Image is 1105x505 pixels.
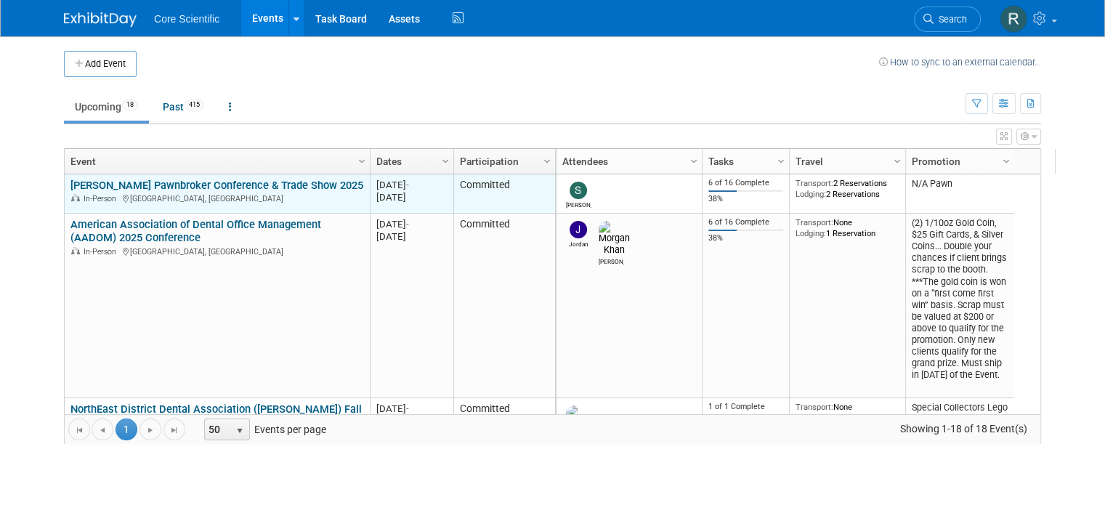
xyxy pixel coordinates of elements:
[440,155,451,167] span: Column Settings
[1000,155,1012,167] span: Column Settings
[453,398,555,447] td: Committed
[570,221,587,238] img: Jordan McCullough
[708,149,780,174] a: Tasks
[406,403,409,414] span: -
[169,424,180,436] span: Go to the last page
[905,398,1014,455] td: Special Collectors Lego Set
[356,155,368,167] span: Column Settings
[71,194,80,201] img: In-Person Event
[562,149,692,174] a: Attendees
[775,155,787,167] span: Column Settings
[453,174,555,214] td: Committed
[688,155,700,167] span: Column Settings
[905,174,1014,214] td: N/A Pawn
[68,419,90,440] a: Go to the first page
[152,93,215,121] a: Past415
[205,419,230,440] span: 50
[891,155,903,167] span: Column Settings
[796,228,826,238] span: Lodging:
[376,218,447,230] div: [DATE]
[1000,5,1027,33] img: Rachel Wolff
[912,149,1005,174] a: Promotion
[406,219,409,230] span: -
[70,245,363,257] div: [GEOGRAPHIC_DATA], [GEOGRAPHIC_DATA]
[154,13,219,25] span: Core Scientific
[64,51,137,77] button: Add Event
[376,191,447,203] div: [DATE]
[796,178,900,199] div: 2 Reservations 2 Reservations
[97,424,108,436] span: Go to the previous page
[796,217,833,227] span: Transport:
[566,238,591,248] div: Jordan McCullough
[376,149,444,174] a: Dates
[438,149,454,171] a: Column Settings
[796,178,833,188] span: Transport:
[541,155,553,167] span: Column Settings
[64,93,149,121] a: Upcoming18
[796,402,900,423] div: None None
[540,149,556,171] a: Column Settings
[139,419,161,440] a: Go to the next page
[796,402,833,412] span: Transport:
[70,192,363,204] div: [GEOGRAPHIC_DATA], [GEOGRAPHIC_DATA]
[376,179,447,191] div: [DATE]
[185,100,204,110] span: 415
[599,256,624,265] div: Morgan Khan
[70,149,360,174] a: Event
[934,14,967,25] span: Search
[460,149,546,174] a: Participation
[708,402,784,412] div: 1 of 1 Complete
[566,405,594,440] img: James Belshe
[886,419,1040,439] span: Showing 1-18 of 18 Event(s)
[796,189,826,199] span: Lodging:
[566,199,591,209] div: Sam Robinson
[687,149,703,171] a: Column Settings
[186,419,341,440] span: Events per page
[879,57,1041,68] a: How to sync to an external calendar...
[70,179,363,192] a: [PERSON_NAME] Pawnbroker Conference & Trade Show 2025
[796,413,826,423] span: Lodging:
[708,233,784,243] div: 38%
[163,419,185,440] a: Go to the last page
[406,179,409,190] span: -
[774,149,790,171] a: Column Settings
[71,247,80,254] img: In-Person Event
[890,149,906,171] a: Column Settings
[70,218,321,245] a: American Association of Dental Office Management (AADOM) 2025 Conference
[116,419,137,440] span: 1
[796,217,900,238] div: None 1 Reservation
[64,12,137,27] img: ExhibitDay
[570,182,587,199] img: Sam Robinson
[92,419,113,440] a: Go to the previous page
[999,149,1015,171] a: Column Settings
[708,217,784,227] div: 6 of 16 Complete
[914,7,981,32] a: Search
[905,214,1014,398] td: (2) 1/10oz Gold Coin, $25 Gift Cards, & Silver Coins... Double your chances if client brings scra...
[84,194,121,203] span: In-Person
[599,221,630,256] img: Morgan Khan
[708,194,784,204] div: 38%
[73,424,85,436] span: Go to the first page
[145,424,156,436] span: Go to the next page
[453,214,555,398] td: Committed
[84,247,121,256] span: In-Person
[376,403,447,415] div: [DATE]
[376,230,447,243] div: [DATE]
[234,425,246,437] span: select
[70,403,362,429] a: NorthEast District Dental Association ([PERSON_NAME]) Fall CE Meeting
[122,100,138,110] span: 18
[796,149,896,174] a: Travel
[355,149,371,171] a: Column Settings
[708,178,784,188] div: 6 of 16 Complete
